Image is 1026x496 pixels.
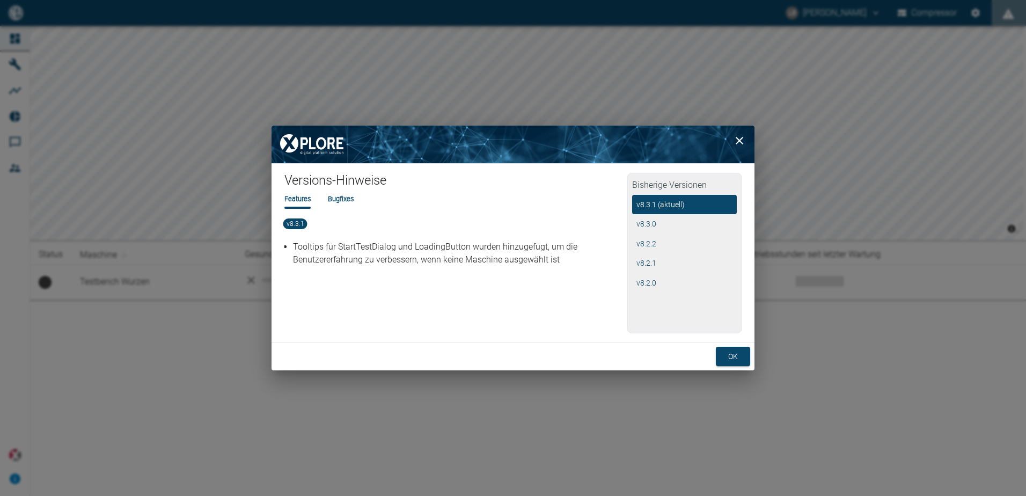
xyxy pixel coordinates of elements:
[632,253,737,273] button: v8.2.1
[272,126,352,163] img: XPLORE Logo
[283,218,307,229] span: v8.3.1
[284,172,627,194] h1: Versions-Hinweise
[632,178,737,195] h2: Bisherige Versionen
[328,194,354,204] li: Bugfixes
[716,347,750,367] button: ok
[284,194,311,204] li: Features
[632,273,737,293] button: v8.2.0
[729,130,750,151] button: close
[632,214,737,234] button: v8.3.0
[632,234,737,254] button: v8.2.2
[293,240,624,266] p: Tooltips für StartTestDialog und LoadingButton wurden hinzugefügt, um die Benutzererfahrung zu ve...
[272,126,754,163] img: background image
[632,195,737,215] button: v8.3.1 (aktuell)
